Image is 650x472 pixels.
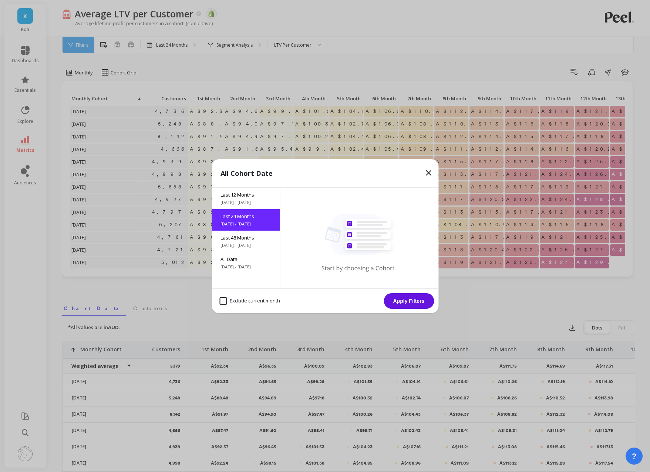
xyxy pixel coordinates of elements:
button: ? [626,448,643,465]
p: All Cohort Date [220,168,273,178]
span: [DATE] - [DATE] [220,221,271,227]
span: Last 48 Months [220,234,271,241]
span: Last 24 Months [220,213,271,220]
button: Apply Filters [384,293,434,309]
span: [DATE] - [DATE] [220,200,271,205]
span: ? [632,451,636,461]
span: Last 12 Months [220,191,271,198]
span: [DATE] - [DATE] [220,242,271,248]
span: [DATE] - [DATE] [220,264,271,270]
span: All Data [220,256,271,262]
span: Exclude current month [219,297,280,305]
